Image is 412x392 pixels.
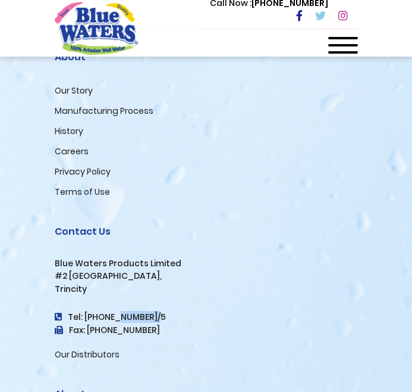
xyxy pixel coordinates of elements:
h2: Contact Us [55,226,358,237]
h4: Tel: [PHONE_NUMBER]/5 [55,312,358,322]
h3: Trincity [55,284,358,294]
h3: Fax: [PHONE_NUMBER] [55,325,358,335]
a: store logo [55,2,138,54]
a: Careers [55,145,89,157]
h3: Blue Waters Products Limited [55,259,358,269]
a: Manufacturing Process [55,105,153,117]
h3: #2 [GEOGRAPHIC_DATA], [55,271,358,281]
a: History [55,125,83,137]
h2: About [55,51,358,63]
a: Privacy Policy [55,166,111,178]
a: Terms of Use [55,186,110,198]
a: Our Distributors [55,349,119,360]
a: Our Story [55,85,93,97]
